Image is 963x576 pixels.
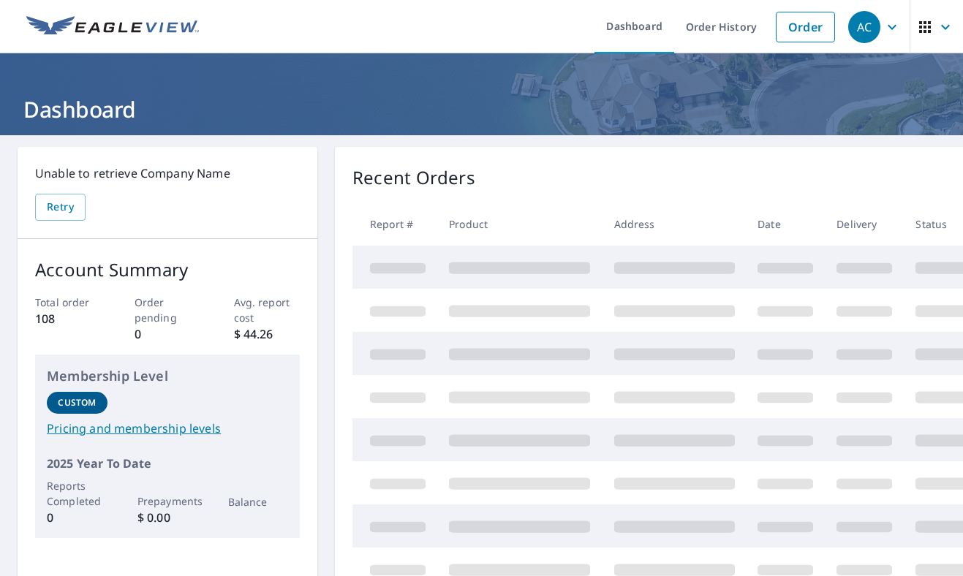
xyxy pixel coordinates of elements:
[35,164,300,182] p: Unable to retrieve Company Name
[352,164,475,191] p: Recent Orders
[135,295,201,325] p: Order pending
[35,194,86,221] button: Retry
[137,493,198,509] p: Prepayments
[228,494,289,509] p: Balance
[135,325,201,343] p: 0
[776,12,835,42] a: Order
[603,202,747,246] th: Address
[234,295,301,325] p: Avg. report cost
[746,202,825,246] th: Date
[47,198,74,216] span: Retry
[47,509,107,526] p: 0
[47,420,288,437] a: Pricing and membership levels
[58,396,96,409] p: Custom
[234,325,301,343] p: $ 44.26
[848,11,880,43] div: AC
[137,509,198,526] p: $ 0.00
[437,202,602,246] th: Product
[47,478,107,509] p: Reports Completed
[825,202,904,246] th: Delivery
[35,257,300,283] p: Account Summary
[47,455,288,472] p: 2025 Year To Date
[26,16,199,38] img: EV Logo
[35,310,102,327] p: 108
[18,94,945,124] h1: Dashboard
[352,202,437,246] th: Report #
[35,295,102,310] p: Total order
[47,366,288,386] p: Membership Level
